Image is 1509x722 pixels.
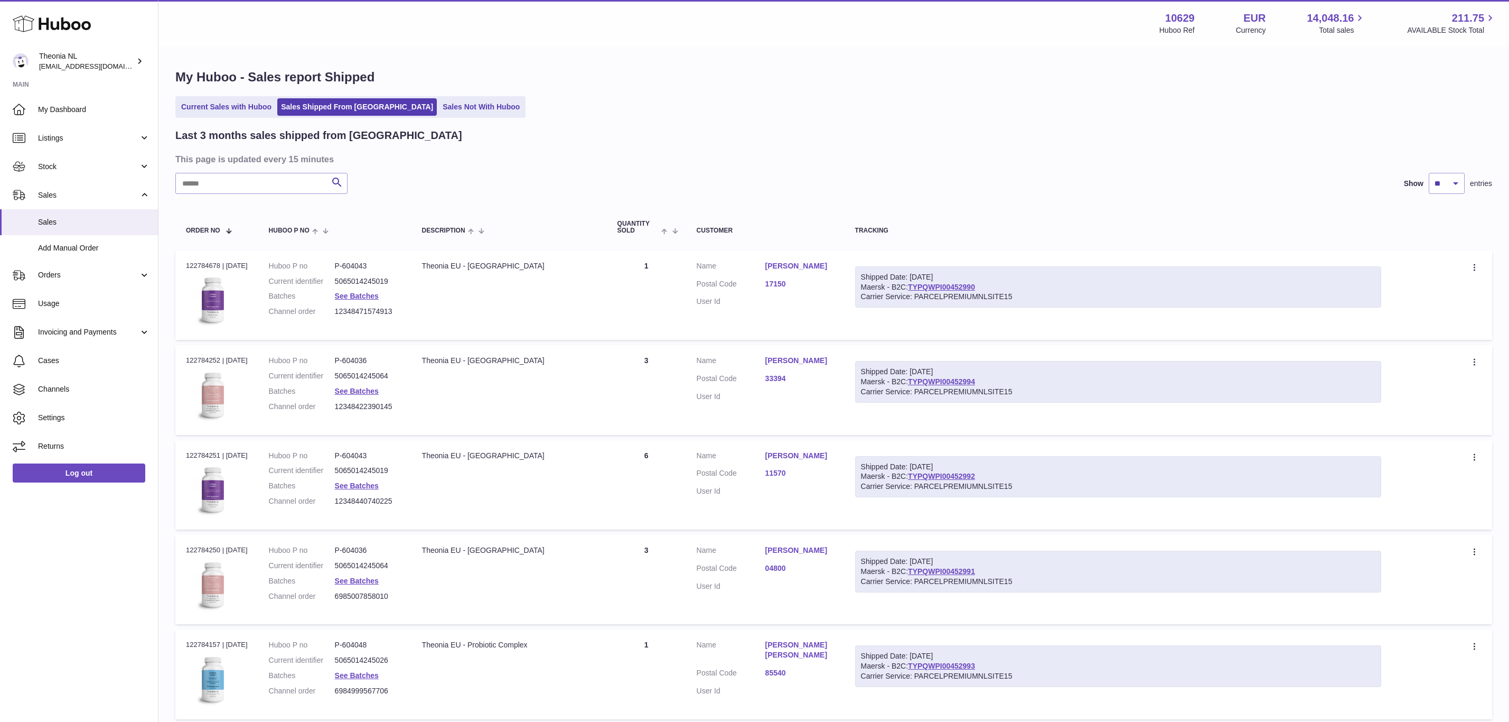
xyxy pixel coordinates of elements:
div: Huboo Ref [1159,25,1195,35]
span: Invoicing and Payments [38,327,139,337]
dd: P-604043 [335,451,401,461]
span: My Dashboard [38,105,150,115]
dd: 6984999567706 [335,686,401,696]
dd: 5065014245026 [335,655,401,665]
dt: User Id [697,486,765,496]
div: 122784252 | [DATE] [186,356,248,365]
a: See Batches [335,387,379,395]
a: See Batches [335,482,379,490]
span: Channels [38,384,150,394]
div: Theonia NL [39,51,134,71]
img: 106291725893172.jpg [186,464,239,516]
dt: Batches [269,291,335,301]
a: [PERSON_NAME] [PERSON_NAME] [765,640,834,660]
div: Theonia EU - [GEOGRAPHIC_DATA] [422,356,596,366]
span: 211.75 [1452,11,1484,25]
div: Theonia EU - Probiotic Complex [422,640,596,650]
span: [EMAIL_ADDRESS][DOMAIN_NAME] [39,62,155,70]
span: Sales [38,190,139,200]
div: Carrier Service: PARCELPREMIUMNLSITE15 [861,577,1375,587]
div: 122784157 | [DATE] [186,640,248,650]
dd: 5065014245064 [335,371,401,381]
div: Maersk - B2C: [855,266,1381,308]
dt: Postal Code [697,563,765,576]
div: Carrier Service: PARCELPREMIUMNLSITE15 [861,482,1375,492]
div: Theonia EU - [GEOGRAPHIC_DATA] [422,451,596,461]
a: TYPQWPI00452991 [908,567,975,576]
strong: 10629 [1165,11,1195,25]
dd: P-604036 [335,356,401,366]
span: Order No [186,227,220,234]
span: Total sales [1319,25,1366,35]
dt: Batches [269,386,335,396]
a: Sales Shipped From [GEOGRAPHIC_DATA] [277,98,437,116]
div: Maersk - B2C: [855,361,1381,403]
a: TYPQWPI00452993 [908,662,975,670]
span: AVAILABLE Stock Total [1407,25,1496,35]
strong: EUR [1243,11,1266,25]
a: 11570 [765,468,834,478]
dt: Name [697,545,765,558]
dt: Name [697,356,765,368]
dt: Channel order [269,307,335,317]
h2: Last 3 months sales shipped from [GEOGRAPHIC_DATA] [175,128,462,143]
img: 106291725893057.jpg [186,653,239,706]
span: Quantity Sold [617,220,659,234]
dt: Postal Code [697,668,765,681]
img: 106291725893222.jpg [186,369,239,422]
a: TYPQWPI00452994 [908,377,975,386]
dd: P-604048 [335,640,401,650]
span: Usage [38,299,150,309]
dt: User Id [697,392,765,402]
dd: 6985007858010 [335,591,401,601]
dd: P-604043 [335,261,401,271]
span: Add Manual Order [38,243,150,253]
img: 106291725893222.jpg [186,559,239,612]
div: Maersk - B2C: [855,456,1381,498]
a: [PERSON_NAME] [765,356,834,366]
a: [PERSON_NAME] [765,261,834,271]
a: [PERSON_NAME] [765,451,834,461]
dt: Batches [269,481,335,491]
span: Returns [38,441,150,451]
a: 85540 [765,668,834,678]
img: info@wholesomegoods.eu [13,53,29,69]
div: Maersk - B2C: [855,645,1381,687]
div: Maersk - B2C: [855,551,1381,593]
div: Theonia EU - [GEOGRAPHIC_DATA] [422,261,596,271]
dt: Postal Code [697,279,765,292]
dd: 12348422390145 [335,402,401,412]
a: 04800 [765,563,834,573]
span: Sales [38,217,150,227]
a: 33394 [765,374,834,384]
dt: Current identifier [269,276,335,286]
td: 6 [607,440,686,530]
dt: Batches [269,671,335,681]
div: Customer [697,227,834,234]
a: Sales Not With Huboo [439,98,523,116]
dd: 5065014245064 [335,561,401,571]
td: 3 [607,535,686,624]
div: Carrier Service: PARCELPREMIUMNLSITE15 [861,292,1375,302]
dt: Name [697,640,765,663]
h1: My Huboo - Sales report Shipped [175,69,1492,86]
td: 1 [607,630,686,719]
dt: User Id [697,686,765,696]
dt: Huboo P no [269,451,335,461]
dd: P-604036 [335,545,401,556]
dt: Channel order [269,686,335,696]
dt: Channel order [269,591,335,601]
span: Huboo P no [269,227,310,234]
dt: Huboo P no [269,261,335,271]
a: See Batches [335,292,379,300]
dt: Batches [269,576,335,586]
div: Tracking [855,227,1381,234]
dt: Current identifier [269,466,335,476]
dt: Current identifier [269,371,335,381]
div: 122784250 | [DATE] [186,545,248,555]
a: 17150 [765,279,834,289]
span: Settings [38,413,150,423]
a: Log out [13,464,145,483]
dd: 5065014245019 [335,466,401,476]
span: Orders [38,270,139,280]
